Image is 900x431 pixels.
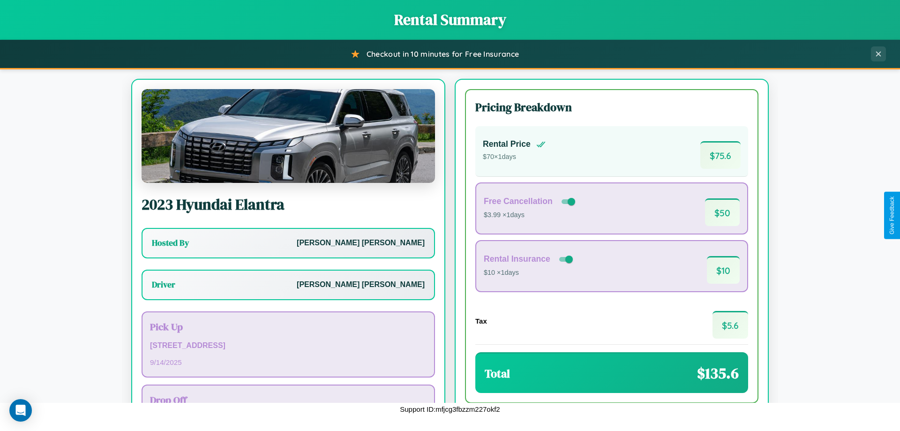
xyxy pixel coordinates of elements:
p: [PERSON_NAME] [PERSON_NAME] [297,278,425,292]
div: Give Feedback [889,197,895,234]
h3: Hosted By [152,237,189,249]
div: Open Intercom Messenger [9,399,32,422]
span: $ 135.6 [697,363,739,384]
p: $ 70 × 1 days [483,151,546,163]
h3: Total [485,366,510,381]
h2: 2023 Hyundai Elantra [142,194,435,215]
span: $ 5.6 [712,311,748,339]
h3: Pricing Breakdown [475,99,748,115]
h3: Drop Off [150,393,427,407]
span: Checkout in 10 minutes for Free Insurance [367,49,519,59]
p: $10 × 1 days [484,267,575,279]
h4: Rental Insurance [484,254,550,264]
h3: Driver [152,279,175,290]
h4: Free Cancellation [484,197,553,206]
span: $ 75.6 [700,141,741,169]
p: Support ID: mfjcg3fbzzm227okf2 [400,403,500,416]
h1: Rental Summary [9,9,891,30]
img: Hyundai Elantra [142,89,435,183]
h4: Tax [475,317,487,325]
h3: Pick Up [150,320,427,333]
p: $3.99 × 1 days [484,209,577,221]
span: $ 50 [705,198,740,226]
h4: Rental Price [483,139,531,149]
p: 9 / 14 / 2025 [150,356,427,369]
span: $ 10 [707,256,740,284]
p: [STREET_ADDRESS] [150,339,427,353]
p: [PERSON_NAME] [PERSON_NAME] [297,236,425,250]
